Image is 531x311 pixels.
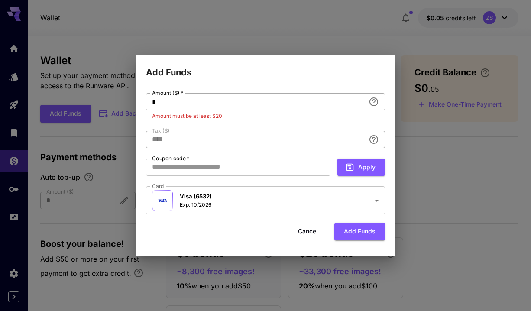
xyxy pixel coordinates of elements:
p: Exp: 10/2026 [180,201,212,209]
label: Card [152,182,164,190]
label: Coupon code [152,155,189,162]
p: Amount must be at least $20 [152,112,379,120]
label: Tax ($) [152,127,170,134]
button: Apply [337,159,385,176]
label: Amount ($) [152,89,183,97]
button: Add funds [334,223,385,240]
button: Cancel [288,223,327,240]
h2: Add Funds [136,55,395,79]
p: Visa (6532) [180,192,212,201]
